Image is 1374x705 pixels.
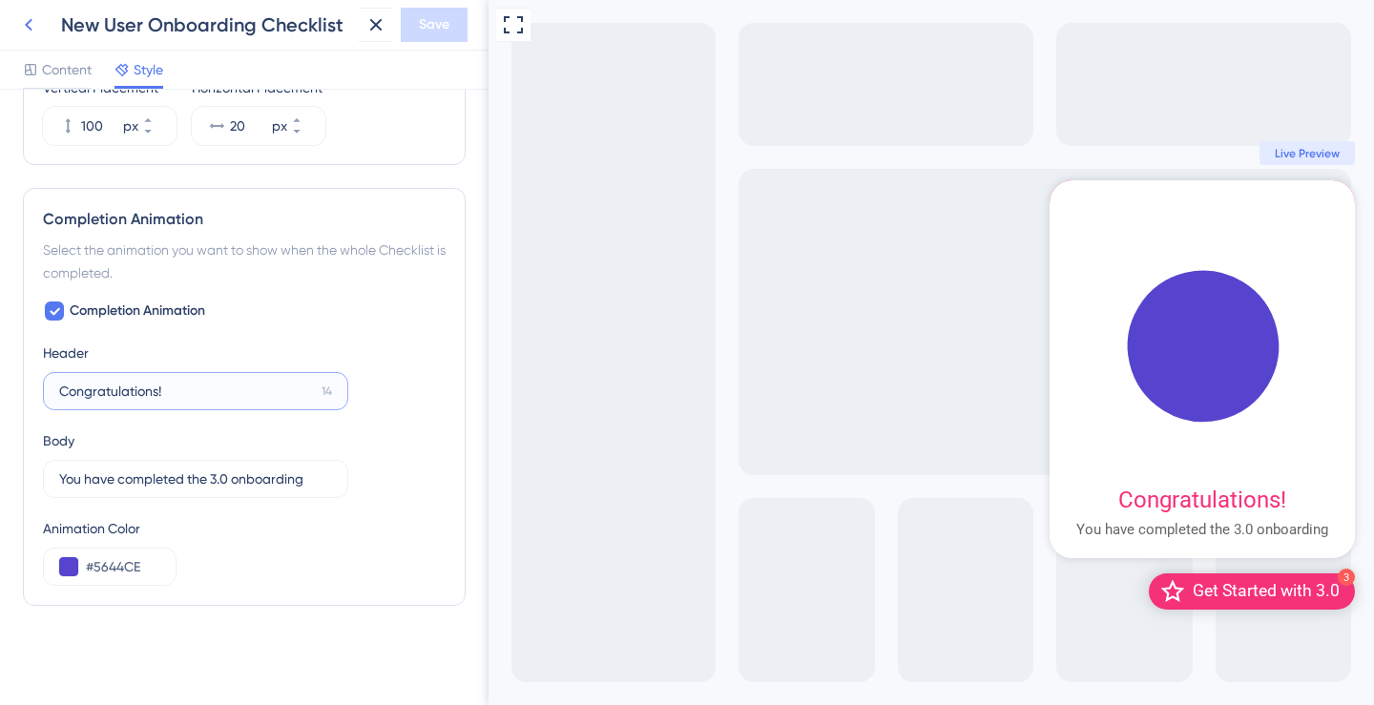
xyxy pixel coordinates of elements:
[291,107,325,126] button: px
[561,180,866,560] div: checklist loading
[230,114,268,137] input: px
[561,180,866,558] div: Checklist Container
[134,58,163,81] span: Style
[322,384,332,399] div: 14
[849,569,866,586] div: 3
[43,342,89,364] div: Header
[61,11,351,38] div: New User Onboarding Checklist
[142,107,177,126] button: px
[70,300,205,322] span: Completion Animation
[588,521,840,540] div: You have completed the 3.0 onboarding
[43,517,446,540] div: Animation Color
[401,8,468,42] button: Save
[630,487,798,513] div: Congratulations!
[59,468,332,489] input: You have completed all levels.
[704,580,851,602] div: Get Started with 3.0
[43,429,74,452] div: Body
[142,126,177,145] button: px
[419,13,449,36] span: Save
[59,381,314,402] input: 14
[123,114,138,137] div: px
[43,238,446,284] div: Select the animation you want to show when the whole Checklist is completed.
[660,573,866,610] div: Open Get Started with 3.0 checklist, remaining modules: 3
[786,146,851,161] span: Live Preview
[81,114,119,137] input: px
[272,114,287,137] div: px
[291,126,325,145] button: px
[43,208,446,231] div: Completion Animation
[42,58,92,81] span: Content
